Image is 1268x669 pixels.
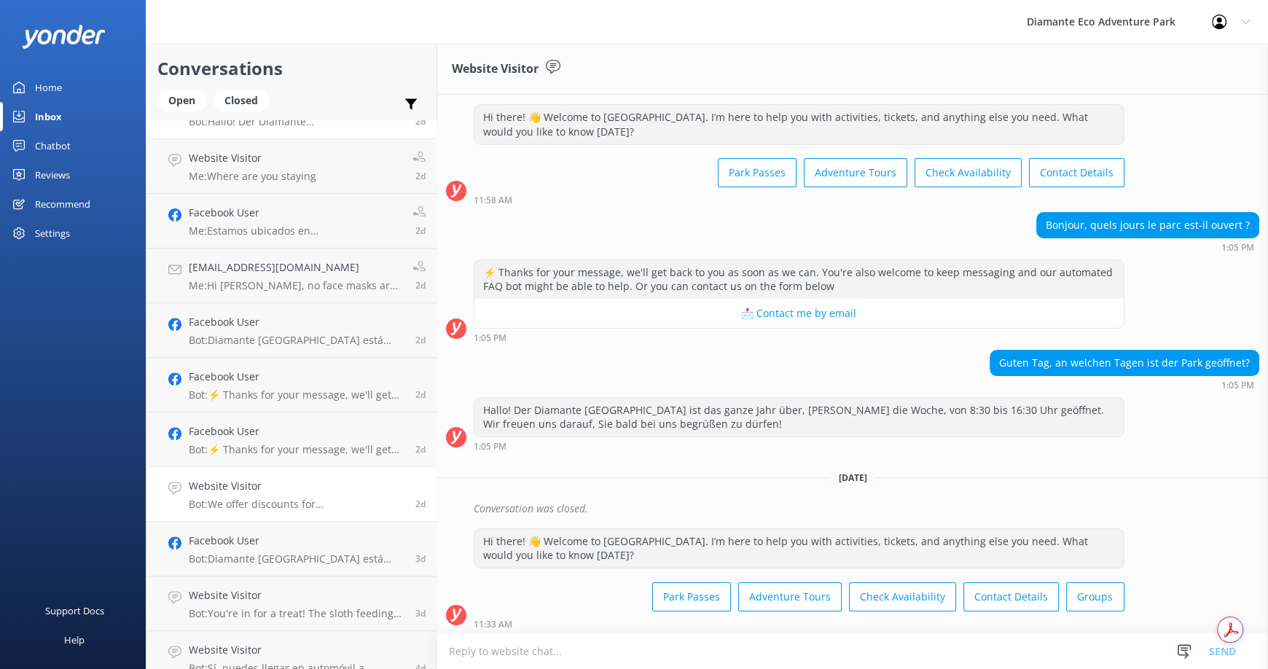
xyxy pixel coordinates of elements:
[35,219,70,248] div: Settings
[849,582,956,611] button: Check Availability
[189,552,404,566] p: Bot: Diamante [GEOGRAPHIC_DATA] está abierto al público los siete [PERSON_NAME] de la semana, 365...
[35,73,62,102] div: Home
[146,522,437,576] a: Facebook UserBot:Diamante [GEOGRAPHIC_DATA] está abierto al público los siete [PERSON_NAME] de la...
[652,582,731,611] button: Park Passes
[189,478,404,494] h4: Website Visitor
[189,388,404,402] p: Bot: ⚡ Thanks for your message, we'll get back to you as soon as we can. You're also welcome to k...
[189,259,402,275] h4: [EMAIL_ADDRESS][DOMAIN_NAME]
[189,115,367,128] p: Bot: Hallo! Der Diamante [GEOGRAPHIC_DATA] ist das ganze Jahr über, [PERSON_NAME] die Woche, von ...
[1029,158,1124,187] button: Contact Details
[214,92,276,108] a: Closed
[474,398,1124,437] div: Hallo! Der Diamante [GEOGRAPHIC_DATA] ist das ganze Jahr über, [PERSON_NAME] die Woche, von 8:30 ...
[189,423,404,439] h4: Facebook User
[189,150,316,166] h4: Website Visitor
[157,92,214,108] a: Open
[474,299,1124,328] button: 📩 Contact me by email
[214,90,269,111] div: Closed
[157,55,426,82] h2: Conversations
[415,279,426,292] span: Sep 08 2025 08:36am (UTC -06:00) America/Costa_Rica
[22,25,106,49] img: yonder-white-logo.png
[146,467,437,522] a: Website VisitorBot:We offer discounts for [DEMOGRAPHIC_DATA] residents with a valid ID. For more ...
[415,224,426,237] span: Sep 08 2025 08:36am (UTC -06:00) America/Costa_Rica
[990,351,1259,375] div: Guten Tag, an welchen Tagen ist der Park geöffnet?
[415,498,426,510] span: Sep 07 2025 02:54pm (UTC -06:00) America/Costa_Rica
[146,194,437,249] a: Facebook UserMe:Estamos ubicados en [GEOGRAPHIC_DATA], en [GEOGRAPHIC_DATA].2d
[963,582,1059,611] button: Contact Details
[189,334,404,347] p: Bot: Diamante [GEOGRAPHIC_DATA] está abierto al público los siete [PERSON_NAME] de la semana, 365...
[474,196,512,205] strong: 11:58 AM
[1221,243,1254,252] strong: 1:05 PM
[474,195,1124,205] div: Sep 03 2025 11:58am (UTC -06:00) America/Costa_Rica
[189,170,316,183] p: Me: Where are you staying
[915,158,1022,187] button: Check Availability
[415,552,426,565] span: Sep 06 2025 03:41pm (UTC -06:00) America/Costa_Rica
[474,620,512,629] strong: 11:33 AM
[474,442,506,451] strong: 1:05 PM
[446,496,1259,521] div: 2025-09-08T07:13:31.312
[35,160,70,189] div: Reviews
[804,158,907,187] button: Adventure Tours
[189,607,404,620] p: Bot: You're in for a treat! The sloth feedings at our Animal Sanctuary happen daily at 9:30 a.m.,...
[189,587,404,603] h4: Website Visitor
[146,303,437,358] a: Facebook UserBot:Diamante [GEOGRAPHIC_DATA] está abierto al público los siete [PERSON_NAME] de la...
[1066,582,1124,611] button: Groups
[474,496,1259,521] div: Conversation was closed.
[189,224,402,238] p: Me: Estamos ubicados en [GEOGRAPHIC_DATA], en [GEOGRAPHIC_DATA].
[157,90,206,111] div: Open
[738,582,842,611] button: Adventure Tours
[64,625,85,654] div: Help
[830,472,876,484] span: [DATE]
[474,105,1124,144] div: Hi there! 👋 Welcome to [GEOGRAPHIC_DATA]. I’m here to help you with activities, tickets, and anyt...
[474,529,1124,568] div: Hi there! 👋 Welcome to [GEOGRAPHIC_DATA]. I’m here to help you with activities, tickets, and anyt...
[415,443,426,455] span: Sep 07 2025 03:17pm (UTC -06:00) America/Costa_Rica
[146,139,437,194] a: Website VisitorMe:Where are you staying2d
[474,260,1124,299] div: ⚡ Thanks for your message, we'll get back to you as soon as we can. You're also welcome to keep m...
[415,115,426,128] span: Sep 08 2025 11:33am (UTC -06:00) America/Costa_Rica
[474,332,1124,343] div: Sep 03 2025 01:05pm (UTC -06:00) America/Costa_Rica
[189,533,404,549] h4: Facebook User
[415,170,426,182] span: Sep 08 2025 09:35am (UTC -06:00) America/Costa_Rica
[35,102,62,131] div: Inbox
[474,334,506,343] strong: 1:05 PM
[146,358,437,412] a: Facebook UserBot:⚡ Thanks for your message, we'll get back to you as soon as we can. You're also ...
[189,642,404,658] h4: Website Visitor
[718,158,797,187] button: Park Passes
[189,369,404,385] h4: Facebook User
[146,249,437,303] a: [EMAIL_ADDRESS][DOMAIN_NAME]Me:Hi [PERSON_NAME], no face masks are not required.2d
[146,412,437,467] a: Facebook UserBot:⚡ Thanks for your message, we'll get back to you as soon as we can. You're also ...
[189,314,404,330] h4: Facebook User
[189,443,404,456] p: Bot: ⚡ Thanks for your message, we'll get back to you as soon as we can. You're also welcome to k...
[415,607,426,619] span: Sep 06 2025 03:03pm (UTC -06:00) America/Costa_Rica
[415,388,426,401] span: Sep 07 2025 06:11pm (UTC -06:00) America/Costa_Rica
[1036,242,1259,252] div: Sep 03 2025 01:05pm (UTC -06:00) America/Costa_Rica
[1221,381,1254,390] strong: 1:05 PM
[1037,213,1259,238] div: Bonjour, quels jours le parc est-il ouvert ?
[35,189,90,219] div: Recommend
[189,498,404,511] p: Bot: We offer discounts for [DEMOGRAPHIC_DATA] residents with a valid ID. For more details, you c...
[474,619,1124,629] div: Sep 08 2025 11:33am (UTC -06:00) America/Costa_Rica
[146,576,437,631] a: Website VisitorBot:You're in for a treat! The sloth feedings at our Animal Sanctuary happen daily...
[452,60,539,79] h3: Website Visitor
[45,596,104,625] div: Support Docs
[474,441,1124,451] div: Sep 03 2025 01:05pm (UTC -06:00) America/Costa_Rica
[415,334,426,346] span: Sep 08 2025 01:26am (UTC -06:00) America/Costa_Rica
[35,131,71,160] div: Chatbot
[990,380,1259,390] div: Sep 03 2025 01:05pm (UTC -06:00) America/Costa_Rica
[189,279,402,292] p: Me: Hi [PERSON_NAME], no face masks are not required.
[189,205,402,221] h4: Facebook User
